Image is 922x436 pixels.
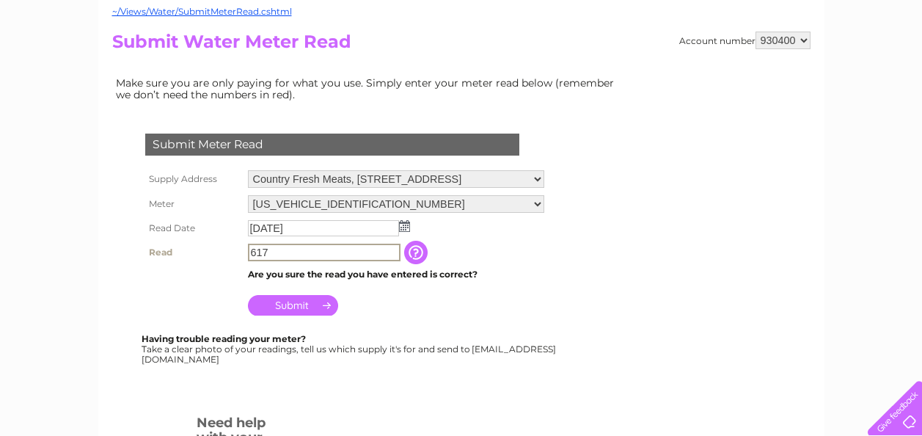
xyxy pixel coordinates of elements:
[142,167,244,192] th: Supply Address
[145,134,519,156] div: Submit Meter Read
[742,62,786,73] a: Telecoms
[112,6,292,17] a: ~/Views/Water/SubmitMeterRead.cshtml
[679,32,811,49] div: Account number
[142,240,244,265] th: Read
[794,62,816,73] a: Blog
[399,220,410,232] img: ...
[874,62,908,73] a: Log out
[112,73,626,104] td: Make sure you are only paying for what you use. Simply enter your meter read below (remember we d...
[404,241,431,264] input: Information
[142,192,244,217] th: Meter
[700,62,733,73] a: Energy
[824,62,860,73] a: Contact
[112,32,811,59] h2: Submit Water Meter Read
[244,265,548,284] td: Are you sure the read you have entered is correct?
[142,217,244,240] th: Read Date
[142,333,306,344] b: Having trouble reading your meter?
[248,295,338,316] input: Submit
[115,8,808,71] div: Clear Business is a trading name of Verastar Limited (registered in [GEOGRAPHIC_DATA] No. 3667643...
[664,62,692,73] a: Water
[32,38,107,83] img: logo.png
[645,7,747,26] a: 0333 014 3131
[142,334,558,364] div: Take a clear photo of your readings, tell us which supply it's for and send to [EMAIL_ADDRESS][DO...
